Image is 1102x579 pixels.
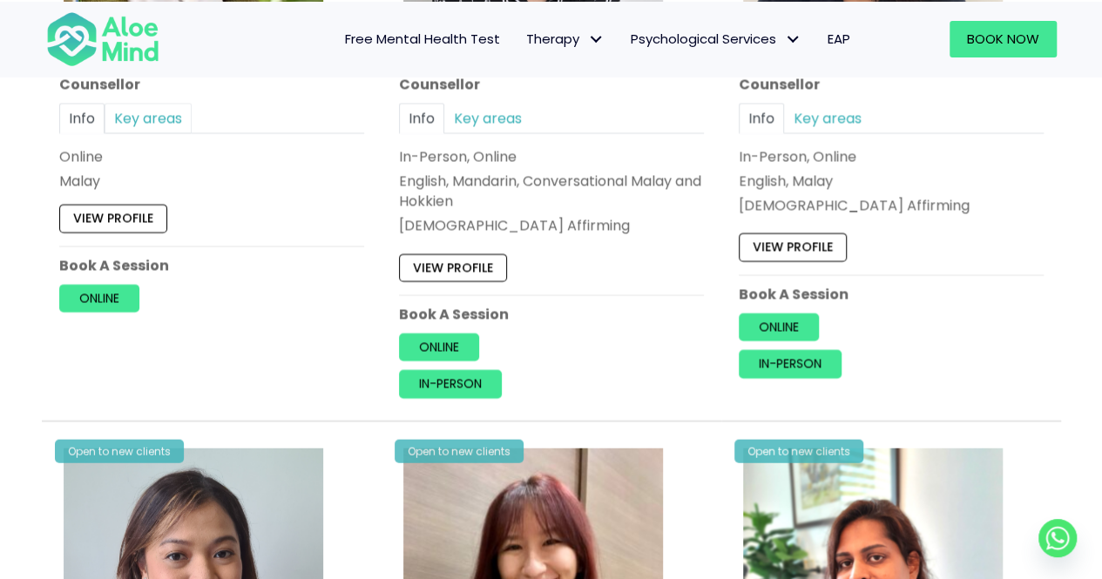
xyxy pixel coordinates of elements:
p: Book A Session [739,285,1044,305]
a: Info [399,104,444,134]
a: In-person [739,350,842,378]
img: Aloe mind Logo [46,10,159,68]
a: View profile [739,234,847,262]
p: English, Malay [739,172,1044,192]
p: Book A Session [399,305,704,325]
p: Malay [59,172,364,192]
span: EAP [828,30,850,48]
a: Key areas [105,104,192,134]
div: Open to new clients [55,440,184,463]
span: Psychological Services: submenu [781,26,806,51]
div: [DEMOGRAPHIC_DATA] Affirming [739,196,1044,216]
a: Online [399,333,479,361]
span: Therapy [526,30,605,48]
a: In-person [399,371,502,399]
div: Counsellor [399,75,704,95]
div: Open to new clients [734,440,863,463]
nav: Menu [182,21,863,57]
a: Free Mental Health Test [332,21,513,57]
div: Counsellor [739,75,1044,95]
a: View profile [59,205,167,232]
a: EAP [815,21,863,57]
div: Open to new clients [395,440,524,463]
span: Therapy: submenu [584,26,609,51]
div: In-Person, Online [399,147,704,167]
a: Key areas [784,104,871,134]
p: English, Mandarin, Conversational Malay and Hokkien [399,172,704,212]
div: Counsellor [59,75,364,95]
a: Key areas [444,104,531,134]
div: In-Person, Online [739,147,1044,167]
span: Psychological Services [631,30,801,48]
span: Free Mental Health Test [345,30,500,48]
div: Online [59,147,364,167]
a: Info [59,104,105,134]
p: Book A Session [59,256,364,276]
a: TherapyTherapy: submenu [513,21,618,57]
a: Book Now [950,21,1057,57]
span: Book Now [967,30,1039,48]
a: Online [739,313,819,341]
a: Whatsapp [1038,519,1077,557]
a: Online [59,285,139,313]
a: Psychological ServicesPsychological Services: submenu [618,21,815,57]
a: View profile [399,254,507,282]
div: [DEMOGRAPHIC_DATA] Affirming [399,217,704,237]
a: Info [739,104,784,134]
